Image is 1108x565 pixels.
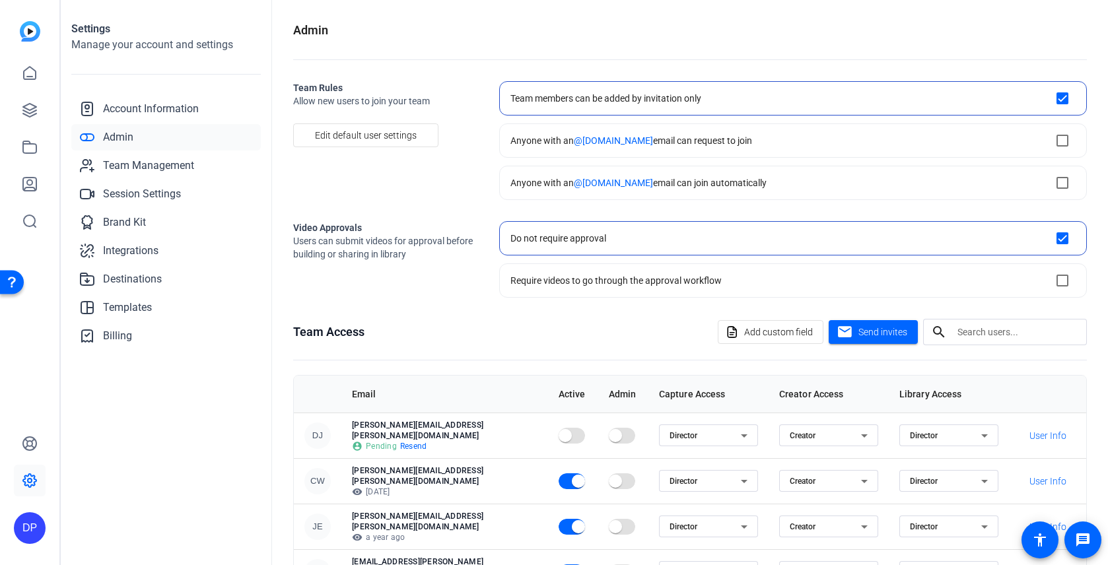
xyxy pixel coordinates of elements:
div: Do not require approval [510,232,606,245]
span: Creator [790,522,815,531]
span: Pending [366,441,397,451]
span: Session Settings [103,186,181,202]
mat-icon: message [1075,532,1091,548]
a: Team Management [71,152,261,179]
div: CW [304,468,331,494]
span: Team Management [103,158,194,174]
div: DP [14,512,46,544]
th: Library Access [889,376,1009,413]
div: DJ [304,422,331,449]
a: Account Information [71,96,261,122]
th: Email [341,376,548,413]
span: Admin [103,129,133,145]
span: Templates [103,300,152,316]
span: User Info [1029,475,1066,488]
span: Users can submit videos for approval before building or sharing in library [293,234,478,261]
p: a year ago [352,532,537,543]
mat-icon: account_circle [352,441,363,451]
h2: Video Approvals [293,221,478,234]
p: [PERSON_NAME][EMAIL_ADDRESS][PERSON_NAME][DOMAIN_NAME] [352,420,537,441]
button: User Info [1020,469,1076,493]
span: Creator [790,431,815,440]
span: User Info [1029,429,1066,442]
th: Admin [598,376,648,413]
h2: Manage your account and settings [71,37,261,53]
button: User Info [1020,515,1076,539]
div: Team members can be added by invitation only [510,92,701,105]
span: Billing [103,328,132,344]
span: Allow new users to join your team [293,94,478,108]
a: Admin [71,124,261,150]
span: Director [670,431,697,440]
button: User Info [1020,424,1076,448]
h1: Team Access [293,323,364,341]
span: Account Information [103,101,199,117]
div: Anyone with an email can request to join [510,134,752,147]
th: Creator Access [769,376,889,413]
img: blue-gradient.svg [20,21,40,42]
span: Director [670,522,697,531]
span: Edit default user settings [315,123,417,148]
a: Templates [71,294,261,321]
span: @[DOMAIN_NAME] [574,178,653,188]
p: [PERSON_NAME][EMAIL_ADDRESS][PERSON_NAME][DOMAIN_NAME] [352,511,537,532]
a: Integrations [71,238,261,264]
a: Billing [71,323,261,349]
span: Creator [790,477,815,486]
span: Director [670,477,697,486]
span: @[DOMAIN_NAME] [574,135,653,146]
mat-icon: visibility [352,486,363,497]
mat-icon: accessibility [1032,532,1048,548]
button: Send invites [829,320,918,344]
div: Require videos to go through the approval workflow [510,274,722,287]
button: Edit default user settings [293,123,438,147]
h1: Admin [293,21,328,40]
h1: Settings [71,21,261,37]
span: Add custom field [744,319,813,345]
mat-icon: visibility [352,532,363,543]
span: Send invites [858,325,907,339]
span: Integrations [103,243,158,259]
a: Destinations [71,266,261,292]
mat-icon: search [923,324,955,340]
p: [DATE] [352,486,537,497]
div: JE [304,514,331,540]
a: Session Settings [71,181,261,207]
mat-icon: mail [837,324,853,341]
input: Search users... [957,324,1076,340]
th: Active [548,376,598,413]
div: Anyone with an email can join automatically [510,176,767,189]
span: Director [910,522,938,531]
span: User Info [1029,520,1066,533]
span: Brand Kit [103,215,146,230]
th: Capture Access [648,376,769,413]
span: Director [910,431,938,440]
span: Resend [400,441,427,451]
span: Director [910,477,938,486]
a: Brand Kit [71,209,261,236]
button: Add custom field [718,320,823,344]
p: [PERSON_NAME][EMAIL_ADDRESS][PERSON_NAME][DOMAIN_NAME] [352,465,537,486]
span: Destinations [103,271,162,287]
h2: Team Rules [293,81,478,94]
